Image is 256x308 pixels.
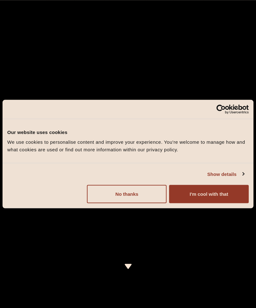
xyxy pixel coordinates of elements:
[169,185,249,203] button: I'm cool with that
[207,170,244,178] a: Show details
[124,264,132,269] img: icon-dropdown-cream.svg
[7,128,249,136] div: Our website uses cookies
[87,185,167,203] button: No thanks
[193,104,249,114] a: Usercentrics Cookiebot - opens in a new window
[7,138,249,154] div: We use cookies to personalise content and improve your experience. You're welcome to manage how a...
